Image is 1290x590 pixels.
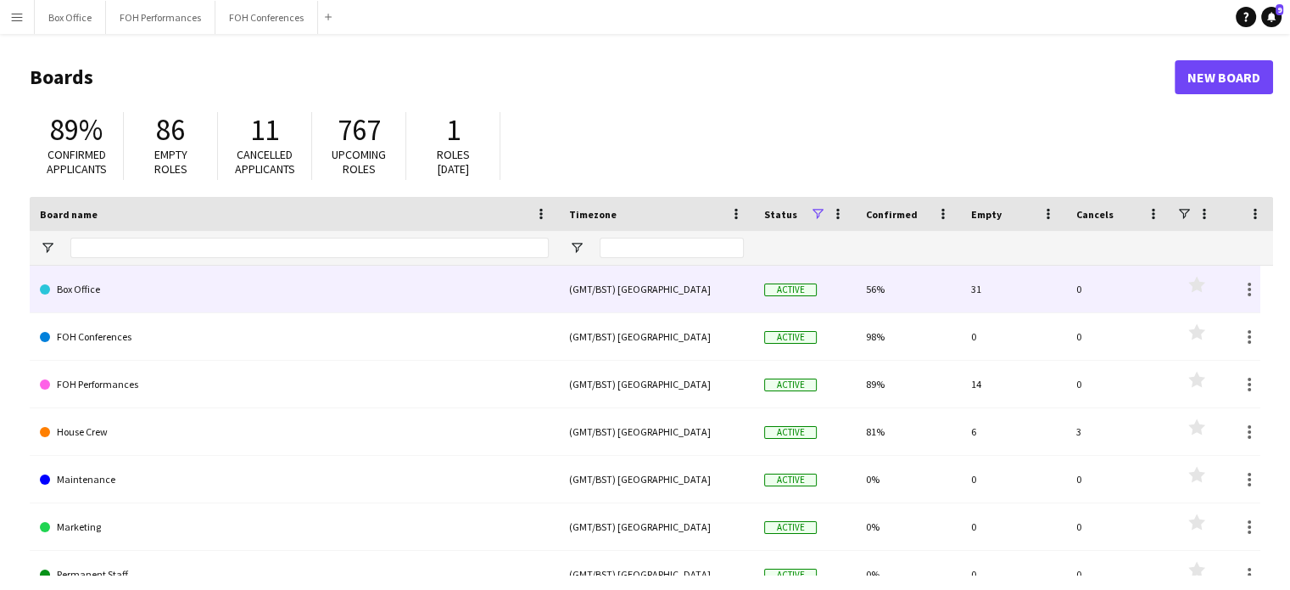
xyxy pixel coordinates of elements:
a: Maintenance [40,456,549,503]
button: Open Filter Menu [40,240,55,256]
div: 31 [961,266,1066,312]
div: 14 [961,361,1066,407]
span: 9 [1276,4,1283,15]
div: (GMT/BST) [GEOGRAPHIC_DATA] [559,408,754,455]
span: Active [764,426,817,439]
button: FOH Conferences [215,1,318,34]
span: Active [764,569,817,582]
span: Board name [40,208,98,221]
span: Active [764,284,817,296]
a: House Crew [40,408,549,456]
div: 0% [856,503,961,550]
input: Board name Filter Input [70,238,549,258]
span: Confirmed applicants [47,147,107,177]
a: FOH Performances [40,361,549,408]
a: 9 [1261,7,1282,27]
span: Upcoming roles [332,147,386,177]
div: 98% [856,313,961,360]
span: 11 [250,111,279,149]
a: Box Office [40,266,549,313]
div: 0% [856,456,961,503]
span: 86 [156,111,185,149]
span: Active [764,331,817,344]
div: 0 [1066,456,1171,503]
div: (GMT/BST) [GEOGRAPHIC_DATA] [559,456,754,503]
div: 0 [1066,503,1171,550]
span: Active [764,379,817,391]
span: Confirmed [866,208,918,221]
div: 3 [1066,408,1171,455]
a: FOH Conferences [40,313,549,361]
input: Timezone Filter Input [600,238,744,258]
span: Active [764,521,817,534]
button: FOH Performances [106,1,215,34]
a: New Board [1175,60,1273,94]
div: 0 [961,456,1066,503]
div: 0 [1066,313,1171,360]
span: Cancels [1076,208,1114,221]
div: 0 [961,313,1066,360]
span: 767 [338,111,381,149]
div: 0 [961,503,1066,550]
div: 81% [856,408,961,455]
div: (GMT/BST) [GEOGRAPHIC_DATA] [559,361,754,407]
span: 89% [50,111,103,149]
span: Empty [971,208,1002,221]
button: Box Office [35,1,106,34]
span: 1 [446,111,461,149]
span: Cancelled applicants [235,147,295,177]
div: 0 [1066,266,1171,312]
span: Status [764,208,797,221]
a: Marketing [40,503,549,551]
div: (GMT/BST) [GEOGRAPHIC_DATA] [559,313,754,360]
div: 56% [856,266,961,312]
div: 6 [961,408,1066,455]
button: Open Filter Menu [569,240,584,256]
span: Roles [DATE] [437,147,470,177]
span: Active [764,474,817,486]
div: (GMT/BST) [GEOGRAPHIC_DATA] [559,503,754,550]
span: Empty roles [154,147,187,177]
span: Timezone [569,208,617,221]
div: 89% [856,361,961,407]
div: (GMT/BST) [GEOGRAPHIC_DATA] [559,266,754,312]
h1: Boards [30,65,1175,90]
div: 0 [1066,361,1171,407]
